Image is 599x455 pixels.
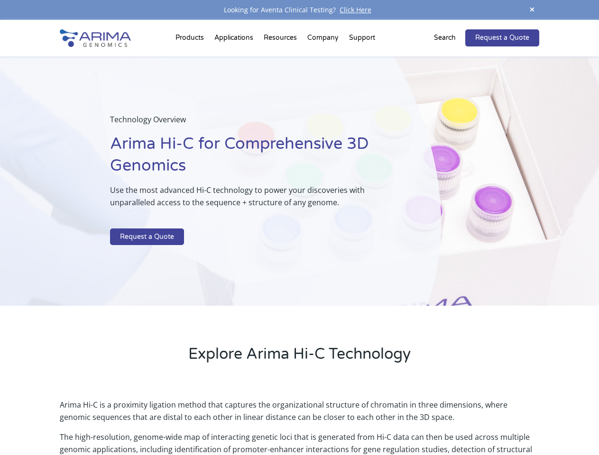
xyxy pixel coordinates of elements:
p: Use the most advanced Hi-C technology to power your discoveries with unparalleled access to the s... [110,184,393,216]
p: Technology Overview [110,113,393,133]
img: Arima-Genomics-logo [60,29,131,47]
h2: Explore Arima Hi-C Technology [60,344,539,372]
a: Click Here [336,5,375,14]
a: Request a Quote [110,228,184,246]
p: Arima Hi-C is a proximity ligation method that captures the organizational structure of chromatin... [60,399,539,431]
p: Search [434,32,456,44]
h1: Arima Hi-C for Comprehensive 3D Genomics [110,133,393,184]
div: Looking for Aventa Clinical Testing? [60,4,539,16]
a: Request a Quote [465,29,539,46]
